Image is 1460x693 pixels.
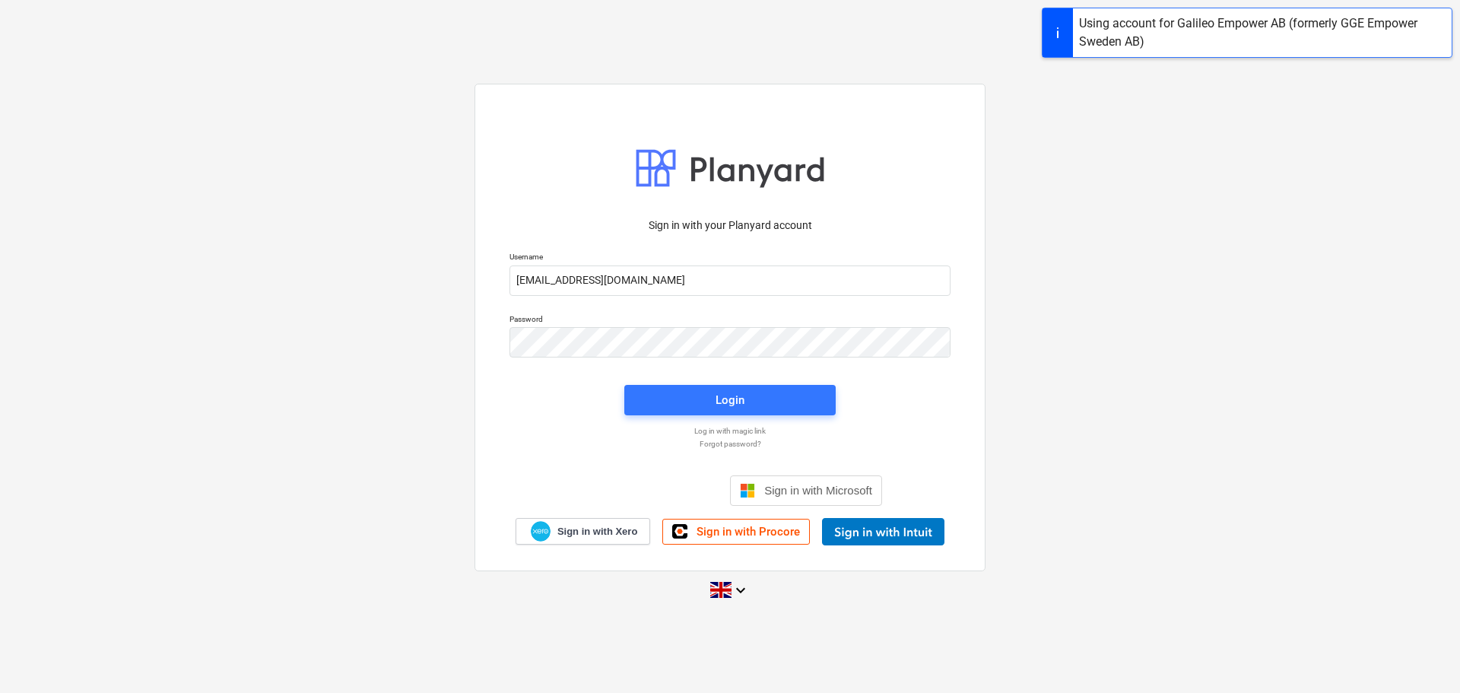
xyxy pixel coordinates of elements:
[764,484,872,497] span: Sign in with Microsoft
[740,483,755,498] img: Microsoft logo
[509,314,951,327] p: Password
[509,252,951,265] p: Username
[716,390,744,410] div: Login
[697,525,800,539] span: Sign in with Procore
[509,265,951,296] input: Username
[509,218,951,234] p: Sign in with your Planyard account
[570,474,725,507] iframe: Sign in with Google Button
[557,525,637,539] span: Sign in with Xero
[502,439,958,449] a: Forgot password?
[662,519,810,545] a: Sign in with Procore
[1079,14,1446,51] div: Using account for Galileo Empower AB (formerly GGE Empower Sweden AB)
[531,521,551,542] img: Xero logo
[732,581,750,599] i: keyboard_arrow_down
[502,426,958,436] a: Log in with magic link
[516,518,651,545] a: Sign in with Xero
[624,385,836,415] button: Login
